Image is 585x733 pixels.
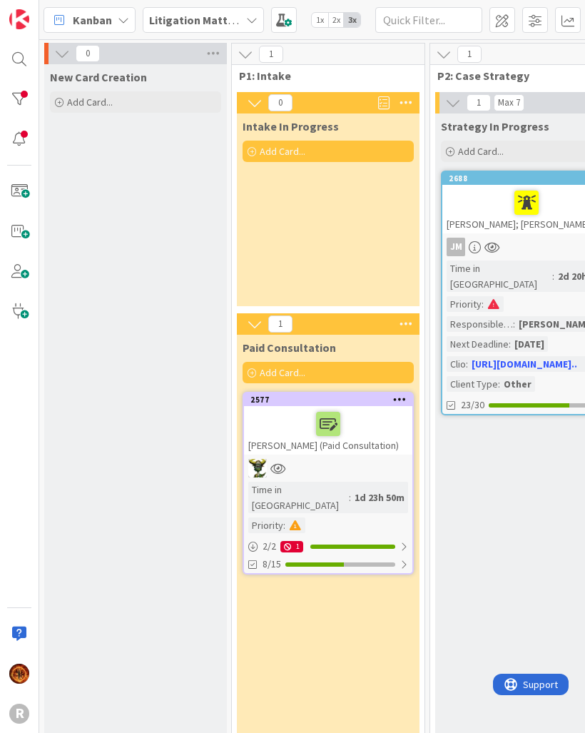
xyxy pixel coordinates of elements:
span: 1 [457,46,482,63]
div: 2577 [250,395,412,405]
span: 0 [76,45,100,62]
div: Client Type [447,376,498,392]
span: : [552,268,554,284]
div: Priority [447,296,482,312]
div: 2/21 [244,537,412,555]
div: Max 7 [498,99,520,106]
div: Time in [GEOGRAPHIC_DATA] [447,261,552,292]
span: 2 / 2 [263,539,276,554]
span: 23/30 [461,398,484,413]
span: Add Card... [260,366,305,379]
span: Paid Consultation [243,340,336,355]
span: New Card Creation [50,70,147,84]
div: Other [500,376,535,392]
span: 0 [268,94,292,111]
span: : [498,376,500,392]
a: [URL][DOMAIN_NAME].. [472,358,577,370]
span: Add Card... [458,145,504,158]
div: R [9,704,29,724]
div: 1d 23h 50m [351,490,408,505]
div: Clio [447,356,466,372]
span: : [509,336,511,352]
span: 1 [268,315,292,333]
span: Kanban [73,11,112,29]
div: Next Deadline [447,336,509,352]
img: TR [9,664,29,684]
span: 1 [259,46,283,63]
span: Add Card... [67,96,113,108]
div: Priority [248,517,283,533]
div: [PERSON_NAME] (Paid Consultation) [244,406,412,455]
span: : [349,490,351,505]
img: Visit kanbanzone.com [9,9,29,29]
div: NC [244,459,412,477]
span: Add Card... [260,145,305,158]
div: JM [447,238,465,256]
span: : [283,517,285,533]
span: : [513,316,515,332]
span: Support [30,2,65,19]
span: Strategy In Progress [441,119,549,133]
div: [DATE] [511,336,548,352]
span: 2x [328,13,345,27]
span: 1x [312,13,328,27]
span: 3x [344,13,360,27]
div: 2577 [244,393,412,406]
span: 1 [467,94,491,111]
span: P1: Intake [239,69,407,83]
div: Time in [GEOGRAPHIC_DATA] [248,482,349,513]
div: 1 [280,541,303,552]
input: Quick Filter... [375,7,482,33]
div: 2577[PERSON_NAME] (Paid Consultation) [244,393,412,455]
span: : [466,356,468,372]
img: NC [248,459,267,477]
b: Litigation Matter Workflow (FL2) [149,13,320,27]
span: Intake In Progress [243,119,339,133]
span: : [482,296,484,312]
div: Responsible Paralegal [447,316,513,332]
span: 8/15 [263,557,281,572]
